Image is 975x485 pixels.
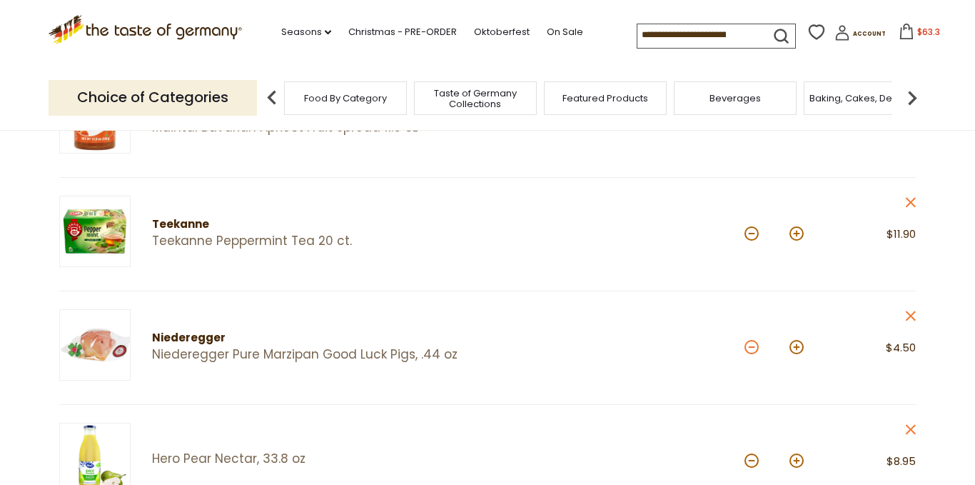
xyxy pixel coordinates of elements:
span: $63.3 [917,26,940,38]
div: Teekanne [152,216,463,234]
span: Account [853,30,886,38]
a: Featured Products [562,93,648,104]
img: next arrow [898,84,926,112]
a: Seasons [281,24,331,40]
img: Teekanne Peppermint Tea 20 ct. [59,196,131,267]
span: $4.50 [886,340,916,355]
a: Christmas - PRE-ORDER [348,24,457,40]
a: Food By Category [304,93,387,104]
div: Niederegger [152,329,463,347]
img: previous arrow [258,84,286,112]
a: On Sale [547,24,583,40]
span: $8.95 [886,454,916,469]
span: $11.90 [886,226,916,241]
a: Teekanne Peppermint Tea 20 ct. [152,234,463,249]
a: Maintal Bavarian Apricot Fruit Spread 11.6 oz [152,120,463,135]
button: $63.3 [889,24,949,45]
img: Niederegger Pure Marzipan Good Luck Pigs, .44 oz [59,309,131,381]
a: Account [834,25,886,46]
a: Oktoberfest [474,24,530,40]
p: Choice of Categories [49,80,257,115]
a: Hero Pear Nectar, 33.8 oz [152,451,463,466]
a: Taste of Germany Collections [418,88,532,109]
a: Beverages [709,93,761,104]
a: Baking, Cakes, Desserts [809,93,920,104]
a: Niederegger Pure Marzipan Good Luck Pigs, .44 oz [152,347,463,362]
